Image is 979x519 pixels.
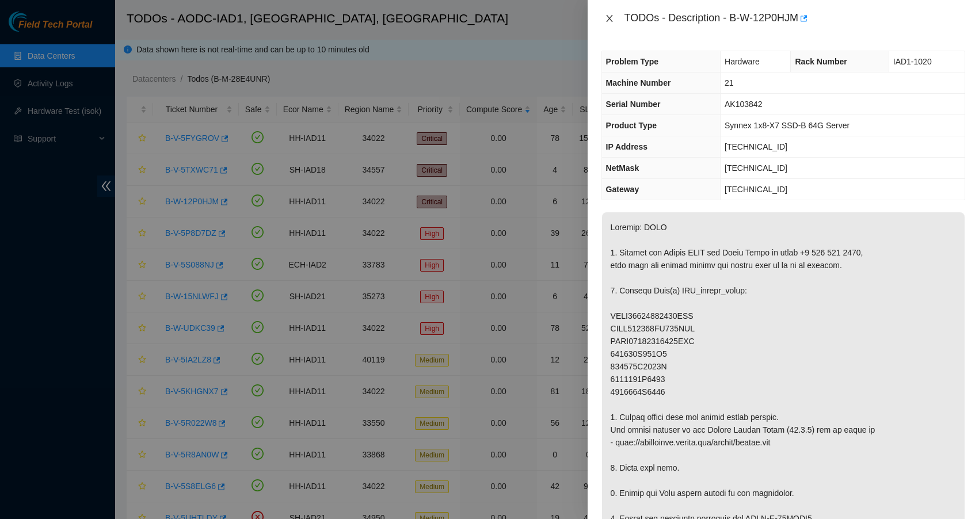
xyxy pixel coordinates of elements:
[606,163,639,173] span: NetMask
[606,100,661,109] span: Serial Number
[605,14,614,23] span: close
[601,13,618,24] button: Close
[725,185,787,194] span: [TECHNICAL_ID]
[725,78,734,87] span: 21
[606,142,647,151] span: IP Address
[606,78,671,87] span: Machine Number
[606,121,657,130] span: Product Type
[606,185,639,194] span: Gateway
[725,57,760,66] span: Hardware
[725,121,850,130] span: Synnex 1x8-X7 SSD-B 64G Server
[725,100,762,109] span: AK103842
[725,163,787,173] span: [TECHNICAL_ID]
[795,57,847,66] span: Rack Number
[624,9,965,28] div: TODOs - Description - B-W-12P0HJM
[893,57,932,66] span: IAD1-1020
[606,57,659,66] span: Problem Type
[725,142,787,151] span: [TECHNICAL_ID]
